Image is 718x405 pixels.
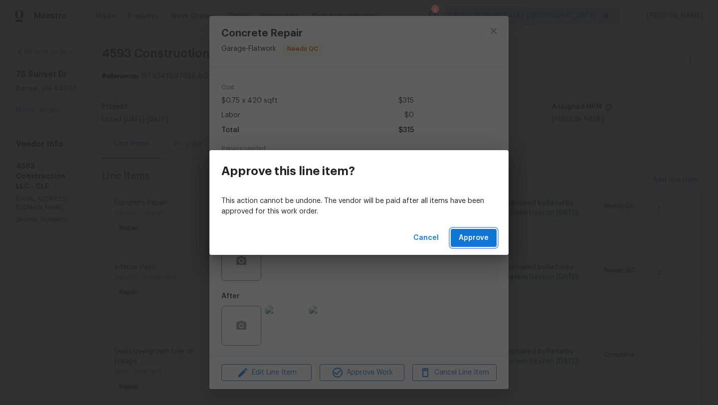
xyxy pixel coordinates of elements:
[221,196,497,217] p: This action cannot be undone. The vendor will be paid after all items have been approved for this...
[409,229,443,247] button: Cancel
[459,232,489,244] span: Approve
[413,232,439,244] span: Cancel
[221,164,355,178] h3: Approve this line item?
[451,229,497,247] button: Approve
